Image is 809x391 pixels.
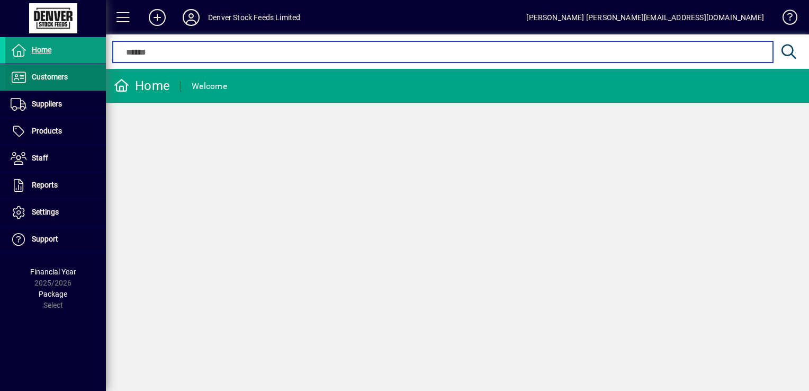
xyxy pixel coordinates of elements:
[39,290,67,298] span: Package
[140,8,174,27] button: Add
[32,235,58,243] span: Support
[32,154,48,162] span: Staff
[5,226,106,253] a: Support
[192,78,227,95] div: Welcome
[5,145,106,172] a: Staff
[30,268,76,276] span: Financial Year
[32,208,59,216] span: Settings
[32,100,62,108] span: Suppliers
[5,91,106,118] a: Suppliers
[5,172,106,199] a: Reports
[526,9,764,26] div: [PERSON_NAME] [PERSON_NAME][EMAIL_ADDRESS][DOMAIN_NAME]
[32,181,58,189] span: Reports
[32,127,62,135] span: Products
[5,118,106,145] a: Products
[5,199,106,226] a: Settings
[5,64,106,91] a: Customers
[32,73,68,81] span: Customers
[208,9,301,26] div: Denver Stock Feeds Limited
[114,77,170,94] div: Home
[32,46,51,54] span: Home
[775,2,796,37] a: Knowledge Base
[174,8,208,27] button: Profile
